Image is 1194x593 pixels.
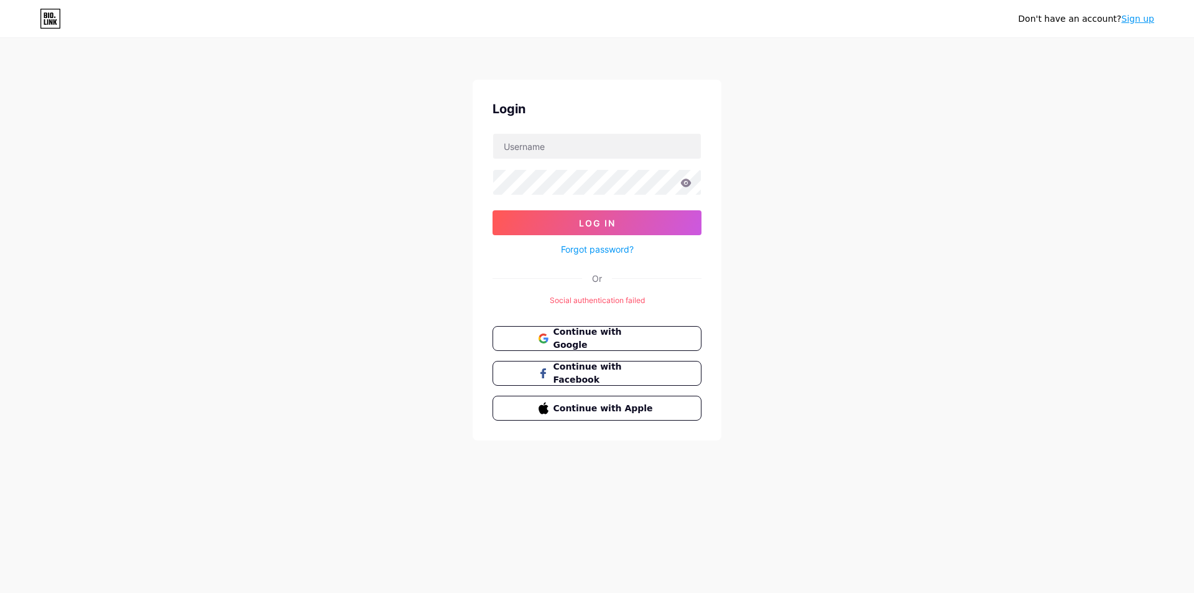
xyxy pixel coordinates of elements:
[1121,14,1154,24] a: Sign up
[1018,12,1154,26] div: Don't have an account?
[592,272,602,285] div: Or
[561,243,634,256] a: Forgot password?
[493,100,701,118] div: Login
[579,218,616,228] span: Log In
[493,295,701,306] div: Social authentication failed
[553,402,656,415] span: Continue with Apple
[493,210,701,235] button: Log In
[553,325,656,352] span: Continue with Google
[493,326,701,351] button: Continue with Google
[493,361,701,386] button: Continue with Facebook
[493,134,701,159] input: Username
[493,396,701,421] button: Continue with Apple
[553,360,656,386] span: Continue with Facebook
